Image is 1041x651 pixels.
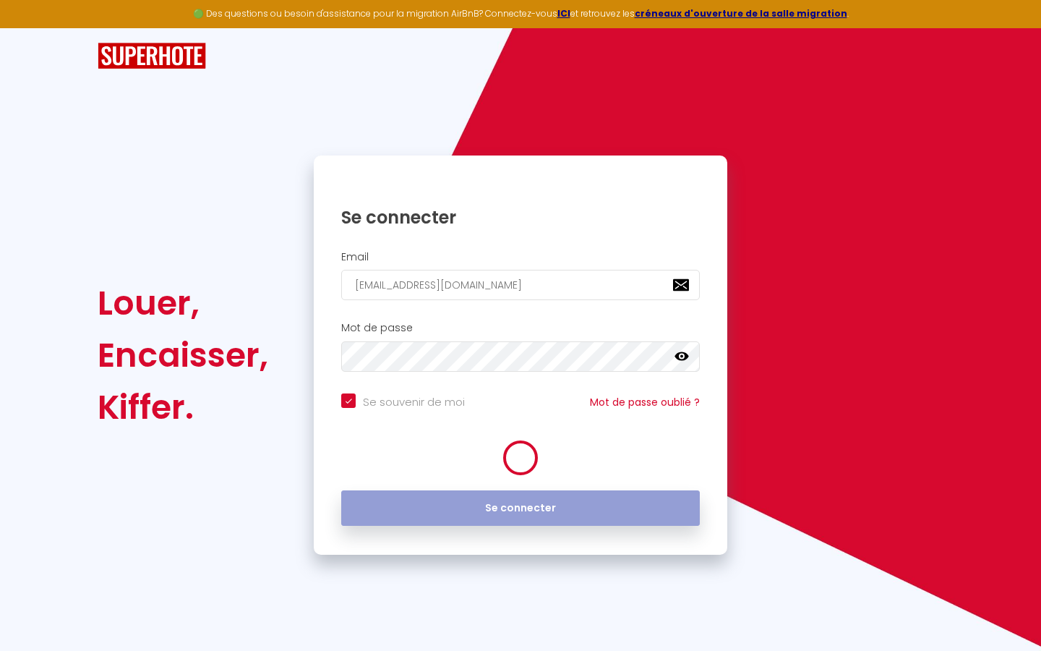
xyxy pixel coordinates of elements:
img: SuperHote logo [98,43,206,69]
input: Ton Email [341,270,700,300]
h2: Mot de passe [341,322,700,334]
a: Mot de passe oublié ? [590,395,700,409]
button: Se connecter [341,490,700,527]
h1: Se connecter [341,206,700,229]
a: ICI [557,7,570,20]
h2: Email [341,251,700,263]
button: Ouvrir le widget de chat LiveChat [12,6,55,49]
div: Kiffer. [98,381,268,433]
a: créneaux d'ouverture de la salle migration [635,7,847,20]
div: Louer, [98,277,268,329]
div: Encaisser, [98,329,268,381]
